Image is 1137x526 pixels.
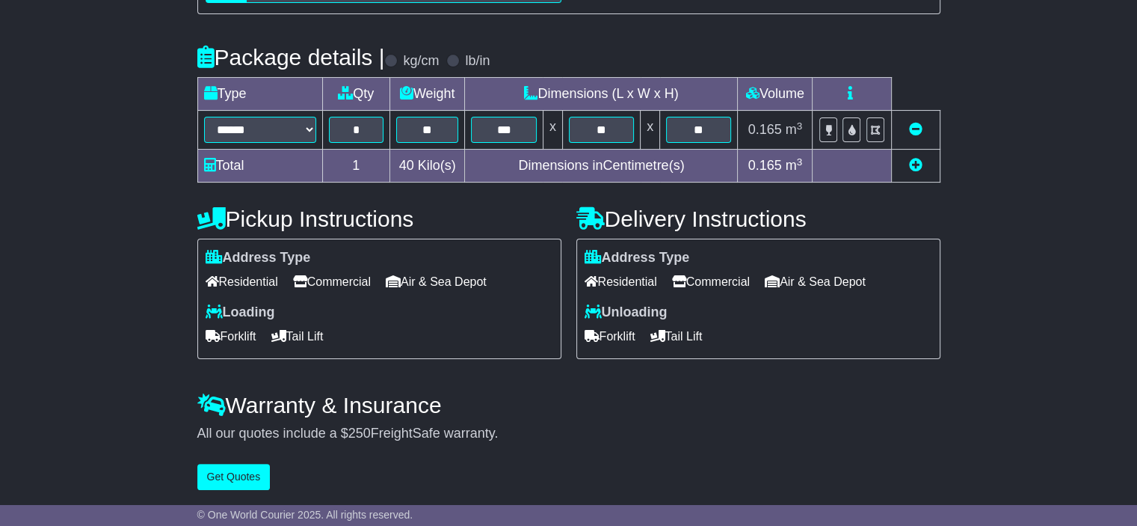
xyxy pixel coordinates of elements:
span: Forklift [585,325,635,348]
a: Remove this item [909,122,922,137]
span: Tail Lift [650,325,703,348]
div: All our quotes include a $ FreightSafe warranty. [197,426,940,442]
span: Residential [585,270,657,293]
span: Residential [206,270,278,293]
label: Address Type [206,250,311,266]
span: m [786,122,803,137]
span: Forklift [206,325,256,348]
td: Qty [322,78,389,111]
td: x [641,111,660,150]
td: Total [197,150,322,183]
label: Address Type [585,250,690,266]
span: Air & Sea Depot [386,270,487,293]
label: Loading [206,305,275,321]
td: 1 [322,150,389,183]
span: Tail Lift [271,325,324,348]
sup: 3 [797,156,803,168]
button: Get Quotes [197,464,271,490]
h4: Package details | [197,45,385,70]
span: 0.165 [748,122,782,137]
td: Dimensions in Centimetre(s) [465,150,738,183]
label: lb/in [465,53,490,70]
sup: 3 [797,120,803,132]
label: Unloading [585,305,668,321]
a: Add new item [909,158,922,173]
label: kg/cm [403,53,439,70]
h4: Delivery Instructions [576,207,940,231]
span: 250 [348,426,371,441]
td: Type [197,78,322,111]
td: Volume [738,78,813,111]
td: Weight [389,78,465,111]
td: Kilo(s) [389,150,465,183]
span: m [786,158,803,173]
span: Air & Sea Depot [765,270,866,293]
span: © One World Courier 2025. All rights reserved. [197,509,413,521]
h4: Pickup Instructions [197,207,561,231]
span: Commercial [672,270,750,293]
span: 0.165 [748,158,782,173]
h4: Warranty & Insurance [197,393,940,418]
td: x [543,111,562,150]
td: Dimensions (L x W x H) [465,78,738,111]
span: 40 [399,158,414,173]
span: Commercial [293,270,371,293]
